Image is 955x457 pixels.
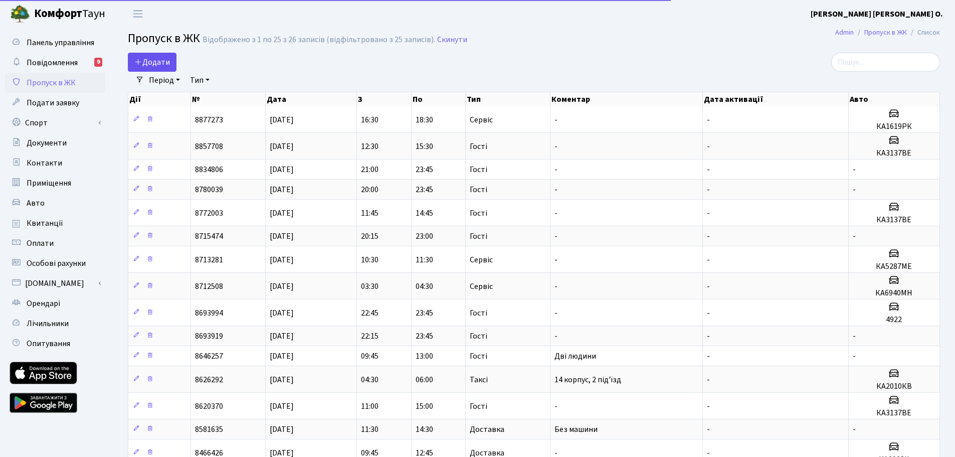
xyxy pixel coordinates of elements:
[27,178,71,189] span: Приміщення
[707,208,710,219] span: -
[27,158,62,169] span: Контакти
[416,141,433,152] span: 15:30
[416,331,433,342] span: 23:45
[5,33,105,53] a: Панель управління
[195,308,223,319] span: 8693994
[361,424,378,435] span: 11:30
[195,331,223,342] span: 8693919
[27,137,67,148] span: Документи
[416,208,433,219] span: 14:45
[554,164,557,175] span: -
[5,53,105,73] a: Повідомлення9
[853,262,935,271] h5: КА5287МЕ
[128,30,200,47] span: Пропуск в ЖК
[470,166,487,174] span: Гості
[5,253,105,273] a: Особові рахунки
[5,73,105,93] a: Пропуск в ЖК
[853,215,935,225] h5: КА3137ВЕ
[5,93,105,113] a: Подати заявку
[554,281,557,292] span: -
[466,92,550,106] th: Тип
[853,184,856,195] span: -
[361,254,378,265] span: 10:30
[195,374,223,385] span: 8626292
[27,238,54,249] span: Оплати
[128,53,176,72] a: Додати
[195,184,223,195] span: 8780039
[361,351,378,362] span: 09:45
[34,6,105,23] span: Таун
[707,281,710,292] span: -
[703,92,849,106] th: Дата активації
[554,254,557,265] span: -
[186,72,214,89] a: Тип
[195,281,223,292] span: 8712508
[907,27,940,38] li: Список
[853,231,856,242] span: -
[134,57,170,68] span: Додати
[270,254,294,265] span: [DATE]
[195,141,223,152] span: 8857708
[470,376,488,384] span: Таксі
[470,142,487,150] span: Гості
[470,282,493,290] span: Сервіс
[554,351,596,362] span: Дві людини
[27,97,79,108] span: Подати заявку
[270,374,294,385] span: [DATE]
[27,218,63,229] span: Квитанції
[470,232,487,240] span: Гості
[470,256,493,264] span: Сервіс
[195,114,223,125] span: 8877273
[125,6,150,22] button: Переключити навігацію
[550,92,703,106] th: Коментар
[707,164,710,175] span: -
[195,401,223,412] span: 8620370
[270,351,294,362] span: [DATE]
[270,308,294,319] span: [DATE]
[27,338,70,349] span: Опитування
[195,424,223,435] span: 8581635
[266,92,357,106] th: Дата
[27,77,76,88] span: Пропуск в ЖК
[554,424,598,435] span: Без машини
[707,114,710,125] span: -
[554,401,557,412] span: -
[361,114,378,125] span: 16:30
[361,141,378,152] span: 12:30
[195,208,223,219] span: 8772003
[361,208,378,219] span: 11:45
[853,331,856,342] span: -
[554,114,557,125] span: -
[554,231,557,242] span: -
[94,58,102,67] div: 9
[707,308,710,319] span: -
[811,8,943,20] a: [PERSON_NAME] [PERSON_NAME] О.
[361,401,378,412] span: 11:00
[27,258,86,269] span: Особові рахунки
[707,254,710,265] span: -
[270,424,294,435] span: [DATE]
[853,148,935,158] h5: КА3137ВЕ
[470,116,493,124] span: Сервіс
[270,331,294,342] span: [DATE]
[707,424,710,435] span: -
[853,382,935,391] h5: КА2010КВ
[835,27,854,38] a: Admin
[357,92,411,106] th: З
[34,6,82,22] b: Комфорт
[707,331,710,342] span: -
[416,164,433,175] span: 23:45
[5,213,105,233] a: Квитанції
[361,308,378,319] span: 22:45
[811,9,943,20] b: [PERSON_NAME] [PERSON_NAME] О.
[853,122,935,131] h5: КА1619РК
[416,308,433,319] span: 23:45
[416,184,433,195] span: 23:45
[554,308,557,319] span: -
[853,164,856,175] span: -
[128,92,191,106] th: Дії
[361,331,378,342] span: 22:15
[5,314,105,334] a: Лічильники
[470,449,504,457] span: Доставка
[470,186,487,194] span: Гості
